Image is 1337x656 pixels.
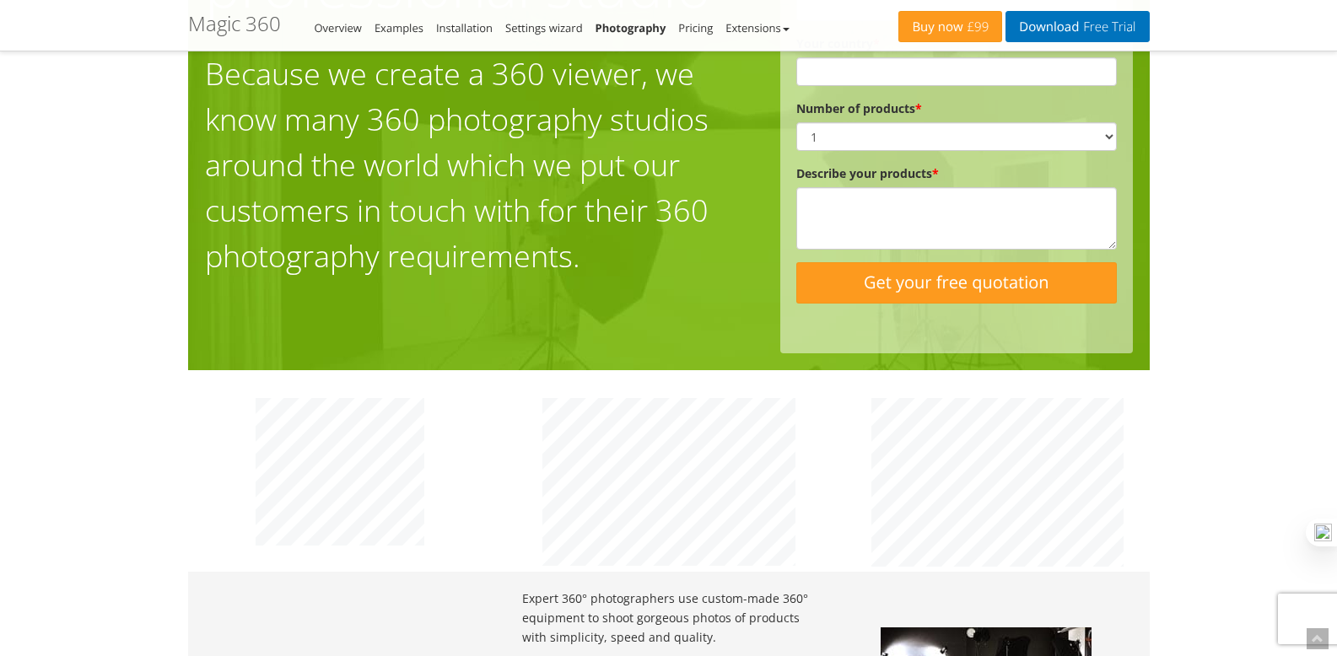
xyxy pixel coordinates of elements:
span: £99 [963,20,989,34]
a: Pricing [678,20,713,35]
h1: Magic 360 [188,13,281,35]
input: Get your free quotation [796,262,1117,304]
a: Settings wizard [505,20,583,35]
a: Examples [375,20,423,35]
label: Describe your products [796,164,939,183]
label: Number of products [796,99,922,118]
span: Free Trial [1079,20,1135,34]
a: Extensions [725,20,789,35]
a: Buy now£99 [898,11,1002,42]
h1: Because we create a 360 viewer, we know many 360 photography studios around the world which we pu... [188,35,739,279]
a: Photography [596,20,666,35]
a: Installation [436,20,493,35]
img: one_i.png [1314,524,1332,541]
p: Expert 360° photographers use custom-made 360° equipment to shoot gorgeous photos of products wit... [522,589,815,647]
a: DownloadFree Trial [1005,11,1149,42]
a: Overview [315,20,362,35]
